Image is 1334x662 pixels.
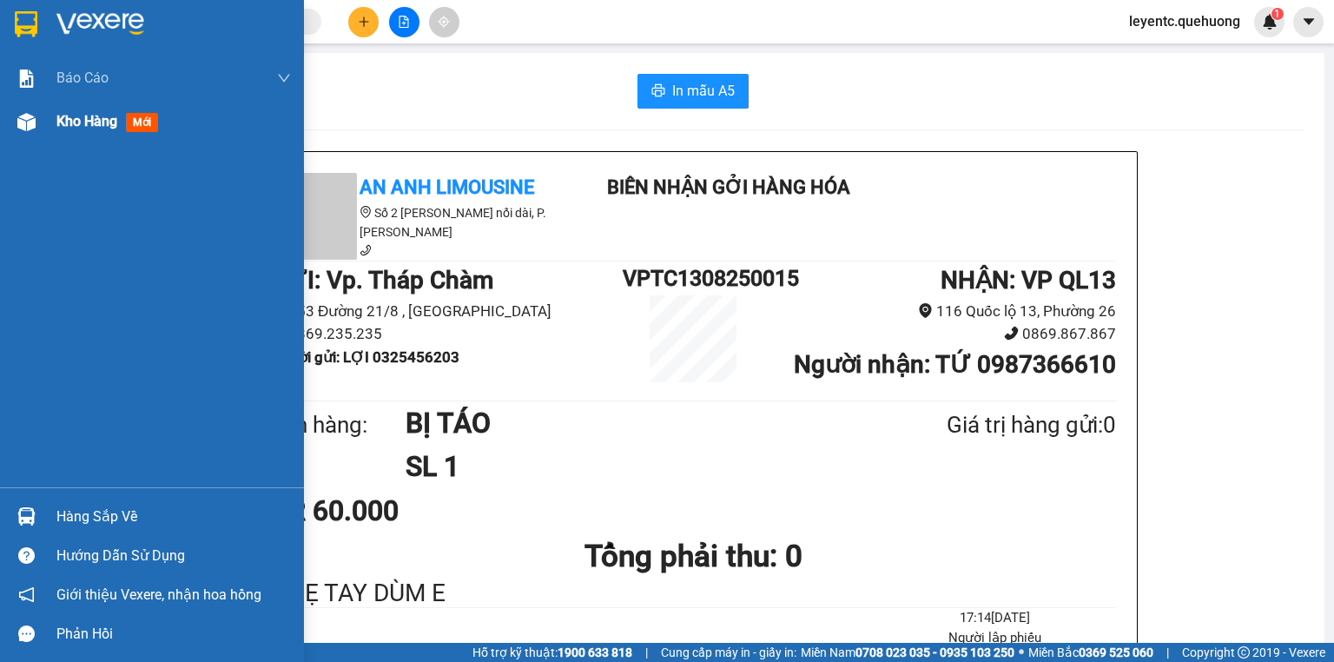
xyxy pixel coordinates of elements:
button: file-add [389,7,419,37]
li: 0869.867.867 [763,322,1116,346]
b: An Anh Limousine [360,176,534,198]
b: Người gửi : LỢI 0325456203 [270,348,459,366]
span: Giới thiệu Vexere, nhận hoa hồng [56,584,261,606]
div: Hướng dẫn sử dụng [56,543,291,569]
h1: SL 1 [406,445,862,488]
span: Miền Nam [801,643,1014,662]
b: Biên nhận gởi hàng hóa [112,25,167,167]
b: Biên nhận gởi hàng hóa [607,176,850,198]
span: | [645,643,648,662]
span: file-add [398,16,410,28]
span: leyentc.quehuong [1115,10,1254,32]
div: Phản hồi [56,621,291,647]
b: Người nhận : TỨ 0987366610 [794,350,1116,379]
span: caret-down [1301,14,1317,30]
h1: BỊ TÁO [406,401,862,445]
li: 753 Đường 21/8 , [GEOGRAPHIC_DATA] [270,300,623,323]
img: icon-new-feature [1262,14,1278,30]
strong: 0708 023 035 - 0935 103 250 [855,645,1014,659]
span: message [18,626,35,642]
span: environment [360,206,372,218]
span: plus [358,16,370,28]
div: Hàng sắp về [56,504,291,530]
span: In mẫu A5 [672,80,735,102]
div: Tên hàng: [270,407,406,443]
span: aim [438,16,450,28]
button: plus [348,7,379,37]
b: NHẬN : VP QL13 [941,266,1116,295]
span: notification [18,586,35,603]
span: phone [360,244,372,256]
span: printer [651,83,665,100]
span: | [1166,643,1169,662]
li: 116 Quốc lộ 13, Phường 26 [763,300,1116,323]
strong: 1900 633 818 [558,645,632,659]
span: ⚪️ [1019,649,1024,656]
span: Hỗ trợ kỹ thuật: [472,643,632,662]
strong: 0369 525 060 [1079,645,1153,659]
img: logo-vxr [15,11,37,37]
span: Báo cáo [56,67,109,89]
span: question-circle [18,547,35,564]
span: down [277,71,291,85]
sup: 1 [1271,8,1284,20]
img: warehouse-icon [17,113,36,131]
h1: Tổng phải thu: 0 [270,533,1116,580]
span: mới [126,113,158,132]
span: Kho hàng [56,113,117,129]
span: Miền Bắc [1028,643,1153,662]
span: copyright [1238,646,1250,659]
b: GỬI : Vp. Tháp Chàm [270,266,493,295]
span: 1 [1274,8,1280,20]
button: aim [429,7,459,37]
img: solution-icon [17,70,36,88]
b: An Anh Limousine [22,112,96,194]
button: caret-down [1293,7,1324,37]
div: CR 60.000 [270,489,549,533]
span: Cung cấp máy in - giấy in: [661,643,796,662]
button: printerIn mẫu A5 [637,74,749,109]
div: Giá trị hàng gửi: 0 [862,407,1116,443]
li: Số 2 [PERSON_NAME] nối dài, P. [PERSON_NAME] [270,203,583,242]
span: phone [1004,326,1019,341]
li: 17:14[DATE] [874,608,1116,629]
li: 0869.235.235 [270,322,623,346]
div: NHẸ TAY DÙM E [270,580,1116,607]
li: Người lập phiếu [874,628,1116,649]
span: environment [918,303,933,318]
h1: VPTC1308250015 [623,261,763,295]
img: warehouse-icon [17,507,36,526]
